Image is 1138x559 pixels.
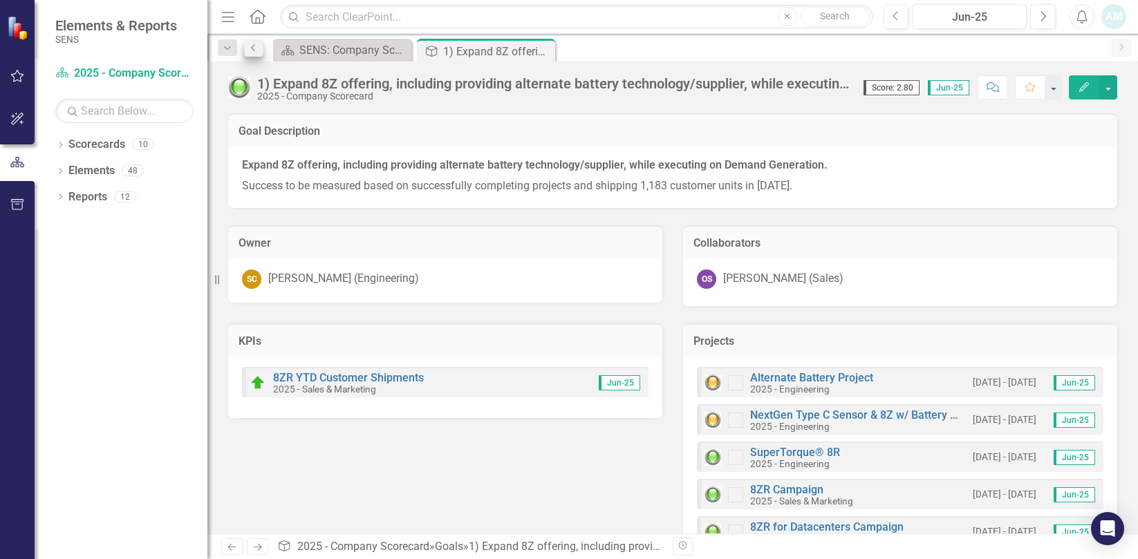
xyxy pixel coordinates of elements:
[913,4,1027,29] button: Jun-25
[1054,487,1095,502] span: Jun-25
[228,77,250,99] img: Green: On Track
[55,99,194,123] input: Search Below...
[1054,450,1095,465] span: Jun-25
[750,495,853,506] small: 2025 - Sales & Marketing
[973,376,1036,389] small: [DATE] - [DATE]
[1054,524,1095,540] span: Jun-25
[1054,413,1095,428] span: Jun-25
[973,451,1036,464] small: [DATE] - [DATE]
[1101,4,1126,29] button: AM
[820,10,850,21] span: Search
[928,80,969,95] span: Jun-25
[297,540,429,553] a: 2025 - Company Scorecard
[443,43,552,60] div: 1) Expand 8Z offering, including providing alternate battery technology/supplier, while executing...
[973,488,1036,501] small: [DATE] - [DATE]
[599,375,640,390] span: Jun-25
[280,5,873,29] input: Search ClearPoint...
[68,163,115,179] a: Elements
[114,191,136,202] div: 12
[723,271,843,287] div: [PERSON_NAME] (Sales)
[693,237,1107,249] h3: Collaborators
[277,539,662,555] div: » »
[68,137,125,153] a: Scorecards
[693,335,1107,348] h3: Projects
[750,458,830,469] small: 2025 - Engineering
[239,125,1107,138] h3: Goal Description
[239,335,652,348] h3: KPIs
[750,520,904,533] a: 8ZR for Datacenters Campaign
[1091,512,1124,545] div: Open Intercom Messenger
[268,271,419,287] div: [PERSON_NAME] (Engineering)
[435,540,463,553] a: Goals
[705,449,721,466] img: Green: On Track
[299,41,408,59] div: SENS: Company Scorecard
[273,383,376,395] small: 2025 - Sales & Marketing
[801,7,870,26] button: Search
[132,139,154,151] div: 10
[750,533,853,544] small: 2025 - Sales & Marketing
[242,158,828,171] strong: Expand 8Z offering, including providing alternate battery technology/supplier, while executing on...
[7,16,31,40] img: ClearPoint Strategy
[257,76,850,91] div: 1) Expand 8Z offering, including providing alternate battery technology/supplier, while executing...
[55,66,194,82] a: 2025 - Company Scorecard
[705,375,721,391] img: Yellow: At Risk/Needs Attention
[242,176,1103,194] p: Success to be measured based on successfully completing projects and shipping 1,183 customer unit...
[705,524,721,540] img: Green: On Track
[705,486,721,503] img: Green: On Track
[257,91,850,102] div: 2025 - Company Scorecard
[239,237,652,249] h3: Owner
[55,34,177,45] small: SENS
[469,540,1054,553] div: 1) Expand 8Z offering, including providing alternate battery technology/supplier, while executing...
[273,371,424,384] a: 8ZR YTD Customer Shipments
[973,413,1036,426] small: [DATE] - [DATE]
[750,421,830,432] small: 2025 - Engineering
[122,165,144,177] div: 48
[750,371,873,384] a: Alternate Battery Project
[705,412,721,428] img: Yellow: At Risk/Needs Attention
[250,375,266,391] img: On Target
[750,483,823,496] a: 8ZR Campaign
[277,41,408,59] a: SENS: Company Scorecard
[864,80,920,95] span: Score: 2.80
[973,525,1036,538] small: [DATE] - [DATE]
[697,269,716,289] div: OS
[750,383,830,395] small: 2025 - Engineering
[1054,375,1095,390] span: Jun-25
[750,408,1004,421] a: NextGen Type C Sensor & 8Z w/ Battery Monitoring
[750,446,840,459] a: SuperTorque® 8R
[917,9,1022,26] div: Jun-25
[242,269,261,289] div: SC
[68,189,107,205] a: Reports
[55,17,177,34] span: Elements & Reports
